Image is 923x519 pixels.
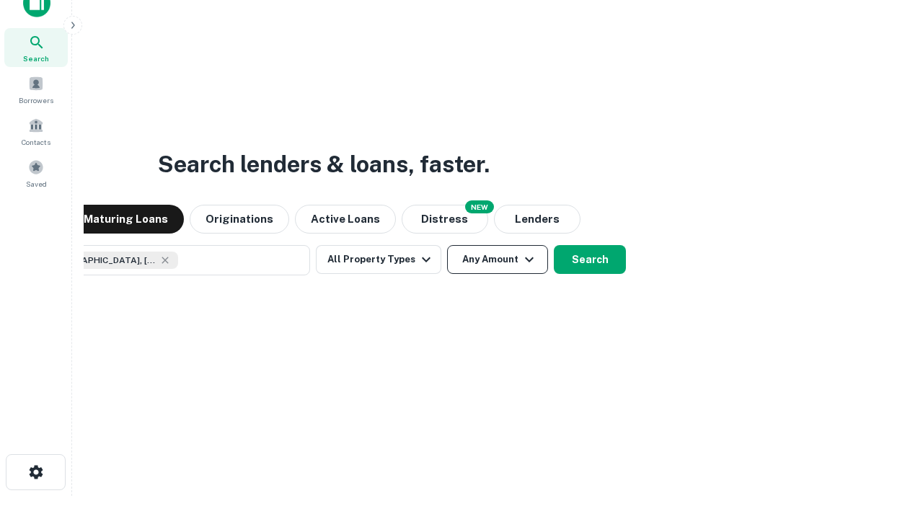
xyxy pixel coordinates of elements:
button: Active Loans [295,205,396,234]
a: Search [4,28,68,67]
span: Borrowers [19,94,53,106]
a: Saved [4,154,68,192]
button: Maturing Loans [68,205,184,234]
a: Borrowers [4,70,68,109]
button: Any Amount [447,245,548,274]
button: All Property Types [316,245,441,274]
span: [GEOGRAPHIC_DATA], [GEOGRAPHIC_DATA], [GEOGRAPHIC_DATA] [48,254,156,267]
span: Contacts [22,136,50,148]
button: [GEOGRAPHIC_DATA], [GEOGRAPHIC_DATA], [GEOGRAPHIC_DATA] [22,245,310,275]
a: Contacts [4,112,68,151]
button: Lenders [494,205,580,234]
span: Saved [26,178,47,190]
iframe: Chat Widget [851,358,923,427]
span: Search [23,53,49,64]
div: NEW [465,200,494,213]
h3: Search lenders & loans, faster. [158,147,490,182]
button: Search [554,245,626,274]
button: Search distressed loans with lien and other non-mortgage details. [402,205,488,234]
button: Originations [190,205,289,234]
